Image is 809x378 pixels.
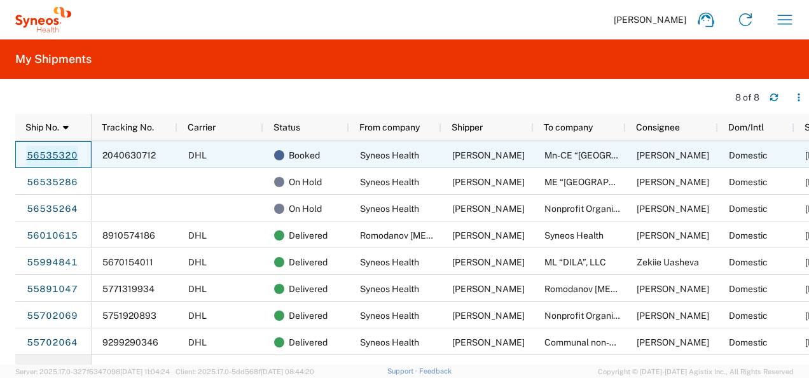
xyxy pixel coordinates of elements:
a: 56535320 [26,146,78,166]
span: Carrier [188,122,216,132]
span: DHL [188,150,207,160]
span: Zekiie Uasheva [637,257,699,267]
span: Client: 2025.17.0-5dd568f [176,368,314,375]
span: [PERSON_NAME] [614,14,686,25]
span: 9299290346 [102,337,158,347]
span: Domestic [729,257,768,267]
span: Roksolana Sydor [637,177,709,187]
span: Olga Ponomarova [637,337,709,347]
span: Daryna Kovpashko [637,311,709,321]
span: Dom/Intl [728,122,764,132]
span: Copyright © [DATE]-[DATE] Agistix Inc., All Rights Reserved [598,366,794,377]
span: Syneos Health [360,150,419,160]
span: Tatiana Shumik [452,284,525,294]
span: On Hold [289,169,322,195]
span: Delivered [289,249,328,276]
span: Nonprofit Organization "National Cancer Institute" [544,204,792,214]
span: Tatiana Shumik [452,150,525,160]
div: 8 of 8 [735,92,759,103]
h2: My Shipments [15,52,92,67]
a: Support [387,367,419,375]
span: DHL [188,311,207,321]
span: Nonprofit Organization "National Cancer Institute" [544,311,792,321]
span: Delivered [289,222,328,249]
span: DHL [188,284,207,294]
span: From company [359,122,420,132]
span: Delivered [289,276,328,302]
span: Status [273,122,300,132]
span: Syneos Health [360,311,419,321]
span: Ship No. [25,122,59,132]
span: Tatiana Shumik [452,204,525,214]
span: Delivered [289,302,328,329]
a: Feedback [419,367,452,375]
a: 55994841 [26,253,78,273]
span: 5670154011 [102,257,153,267]
span: Syneos Health [360,257,419,267]
span: DHL [188,257,207,267]
span: Domestic [729,150,768,160]
span: ME “Volyn Regional Clinical Hospital” Volyn Regional Council [544,177,754,187]
span: 8910574186 [102,230,155,241]
span: Shipper [452,122,483,132]
span: 5771319934 [102,284,155,294]
span: Domestic [729,204,768,214]
span: Leonid Chereshniuk [637,150,709,160]
span: Romodanov Neurosurgery Institute, National Academy of Medical Sciences of Ukraine [360,230,786,241]
span: Daryna Kovpashko [637,204,709,214]
span: Mn-СE “Vinnytsia city clinical hospital #3” [544,150,686,160]
a: 55702064 [26,333,78,353]
a: 55891047 [26,279,78,300]
a: 56010615 [26,226,78,246]
span: Domestic [729,230,768,241]
span: Syneos Health [544,230,604,241]
a: 56535264 [26,199,78,220]
span: [DATE] 08:44:20 [261,368,314,375]
a: 56535286 [26,172,78,193]
span: Tatiana Shumik [452,311,525,321]
span: Tatiana Shumik [452,337,525,347]
span: Delivered [289,329,328,356]
span: Tatiana Shumik [452,177,525,187]
span: To company [544,122,593,132]
span: Serhii Makeiev [637,284,709,294]
span: 2040630712 [102,150,156,160]
span: Domestic [729,311,768,321]
span: Domestic [729,177,768,187]
span: Syneos Health [360,284,419,294]
span: Booked [289,142,320,169]
span: ML “DILA”, LLC [544,257,606,267]
span: Tatiana Shumik [637,230,709,241]
span: DHL [188,337,207,347]
span: On Hold [289,195,322,222]
span: Syneos Health [360,337,419,347]
span: Server: 2025.17.0-327f6347098 [15,368,170,375]
span: Consignee [636,122,680,132]
span: Domestic [729,284,768,294]
span: DHL [188,230,207,241]
span: [DATE] 11:04:24 [120,368,170,375]
a: 55702069 [26,306,78,326]
span: Tracking No. [102,122,154,132]
span: Tatiana Shumik [452,257,525,267]
span: Syneos Health [360,204,419,214]
span: Serhii Makeiev [452,230,525,241]
span: Domestic [729,337,768,347]
span: 5751920893 [102,311,156,321]
span: Syneos Health [360,177,419,187]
